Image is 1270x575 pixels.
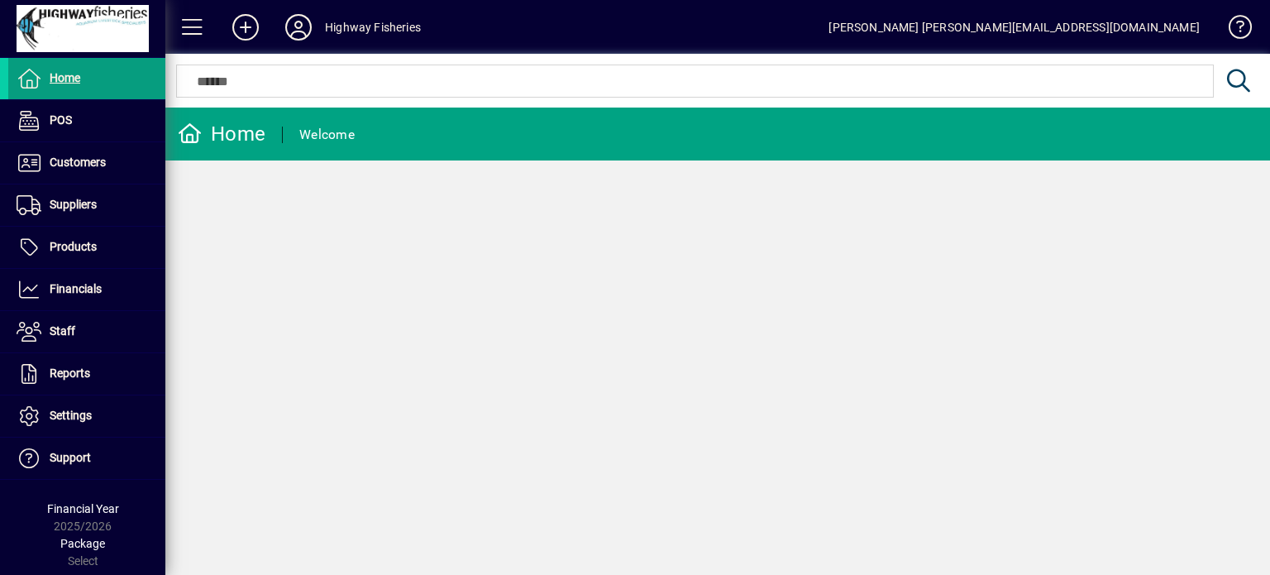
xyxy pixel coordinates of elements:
[50,324,75,338] span: Staff
[60,537,105,550] span: Package
[8,269,165,310] a: Financials
[50,282,102,295] span: Financials
[47,502,119,515] span: Financial Year
[50,367,90,380] span: Reports
[8,395,165,437] a: Settings
[8,142,165,184] a: Customers
[1216,3,1249,57] a: Knowledge Base
[325,14,421,41] div: Highway Fisheries
[50,409,92,422] span: Settings
[8,184,165,226] a: Suppliers
[50,156,106,169] span: Customers
[178,121,265,147] div: Home
[50,198,97,211] span: Suppliers
[8,311,165,352] a: Staff
[828,14,1200,41] div: [PERSON_NAME] [PERSON_NAME][EMAIL_ADDRESS][DOMAIN_NAME]
[299,122,355,148] div: Welcome
[8,227,165,268] a: Products
[50,451,91,464] span: Support
[50,113,72,127] span: POS
[8,353,165,395] a: Reports
[50,240,97,253] span: Products
[8,100,165,141] a: POS
[8,438,165,479] a: Support
[272,12,325,42] button: Profile
[50,71,80,84] span: Home
[219,12,272,42] button: Add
